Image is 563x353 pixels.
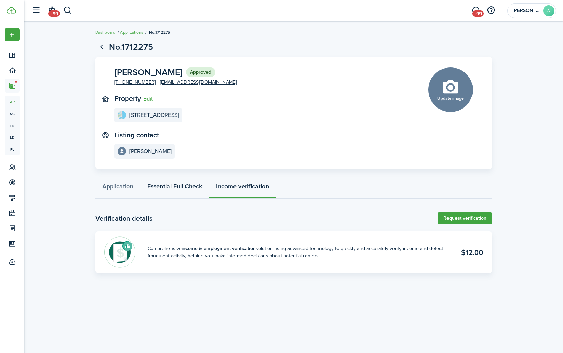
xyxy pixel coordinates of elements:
h2: Verification details [95,213,152,224]
avatar-text: A [543,5,554,16]
b: income & employment verification [182,245,256,252]
a: Application [95,178,140,199]
span: [PERSON_NAME] [114,68,182,77]
span: +99 [472,10,484,17]
img: Income & employment verification [104,236,135,268]
a: Applications [120,29,143,35]
a: Essential Full Check [140,178,209,199]
a: [PHONE_NUMBER] [114,79,156,86]
a: ls [5,120,20,131]
a: sc [5,108,20,120]
button: Edit [143,96,153,102]
img: 7619 Abbot [118,111,126,119]
e-details-info-title: [STREET_ADDRESS] [129,112,179,118]
banner-description: Comprehensive solution using advanced technology to quickly and accurately verify income and dete... [148,245,449,259]
a: Go back [95,41,107,53]
button: Open sidebar [29,4,42,17]
button: Open resource center [485,5,497,16]
text-item: Property [114,95,141,103]
e-details-info-title: [PERSON_NAME] [129,148,172,154]
span: +99 [48,10,60,17]
a: ap [5,96,20,108]
button: Update image [428,67,473,112]
h2: $12.00 [461,247,483,258]
a: Dashboard [95,29,116,35]
a: Messaging [469,2,482,19]
a: ld [5,131,20,143]
button: Search [63,5,72,16]
button: Open menu [5,28,20,41]
text-item: Listing contact [114,131,159,139]
h1: No.1712275 [109,40,153,54]
status: Approved [186,67,215,77]
img: TenantCloud [7,7,16,14]
a: Request verification [438,212,492,224]
a: Notifications [45,2,58,19]
span: Antonia [513,8,540,13]
a: pl [5,143,20,155]
a: [EMAIL_ADDRESS][DOMAIN_NAME] [160,79,237,86]
span: No.1712275 [149,29,170,35]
